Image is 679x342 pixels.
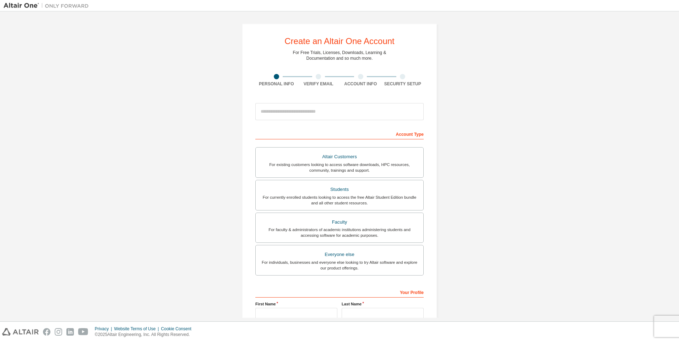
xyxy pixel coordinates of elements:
div: Students [260,185,419,194]
div: Your Profile [255,286,424,298]
div: Security Setup [382,81,424,87]
div: For individuals, businesses and everyone else looking to try Altair software and explore our prod... [260,260,419,271]
img: Altair One [4,2,92,9]
img: youtube.svg [78,328,88,336]
label: First Name [255,301,337,307]
img: linkedin.svg [66,328,74,336]
div: For existing customers looking to access software downloads, HPC resources, community, trainings ... [260,162,419,173]
div: Altair Customers [260,152,419,162]
div: Account Type [255,128,424,139]
div: For Free Trials, Licenses, Downloads, Learning & Documentation and so much more. [293,50,386,61]
div: Personal Info [255,81,298,87]
p: © 2025 Altair Engineering, Inc. All Rights Reserved. [95,332,196,338]
div: Verify Email [298,81,340,87]
div: Privacy [95,326,114,332]
div: Create an Altair One Account [284,37,395,46]
div: Account Info [339,81,382,87]
div: Faculty [260,217,419,227]
div: For currently enrolled students looking to access the free Altair Student Edition bundle and all ... [260,194,419,206]
img: facebook.svg [43,328,50,336]
div: Everyone else [260,250,419,260]
div: Cookie Consent [161,326,195,332]
label: Last Name [342,301,424,307]
div: Website Terms of Use [114,326,161,332]
img: altair_logo.svg [2,328,39,336]
div: For faculty & administrators of academic institutions administering students and accessing softwa... [260,227,419,238]
img: instagram.svg [55,328,62,336]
